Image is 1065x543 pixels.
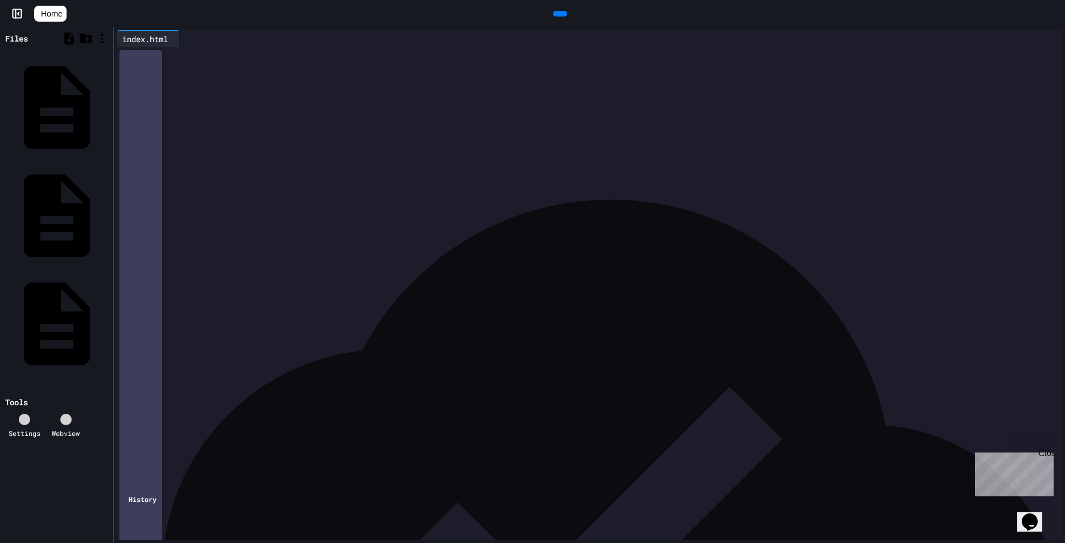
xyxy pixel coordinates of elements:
[9,428,40,438] div: Settings
[117,30,180,47] div: index.html
[1017,497,1054,532] iframe: chat widget
[971,448,1054,496] iframe: chat widget
[5,5,79,72] div: Chat with us now!Close
[5,396,28,408] div: Tools
[41,8,62,19] span: Home
[34,6,67,22] a: Home
[52,428,80,438] div: Webview
[5,32,28,44] div: Files
[117,33,174,45] div: index.html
